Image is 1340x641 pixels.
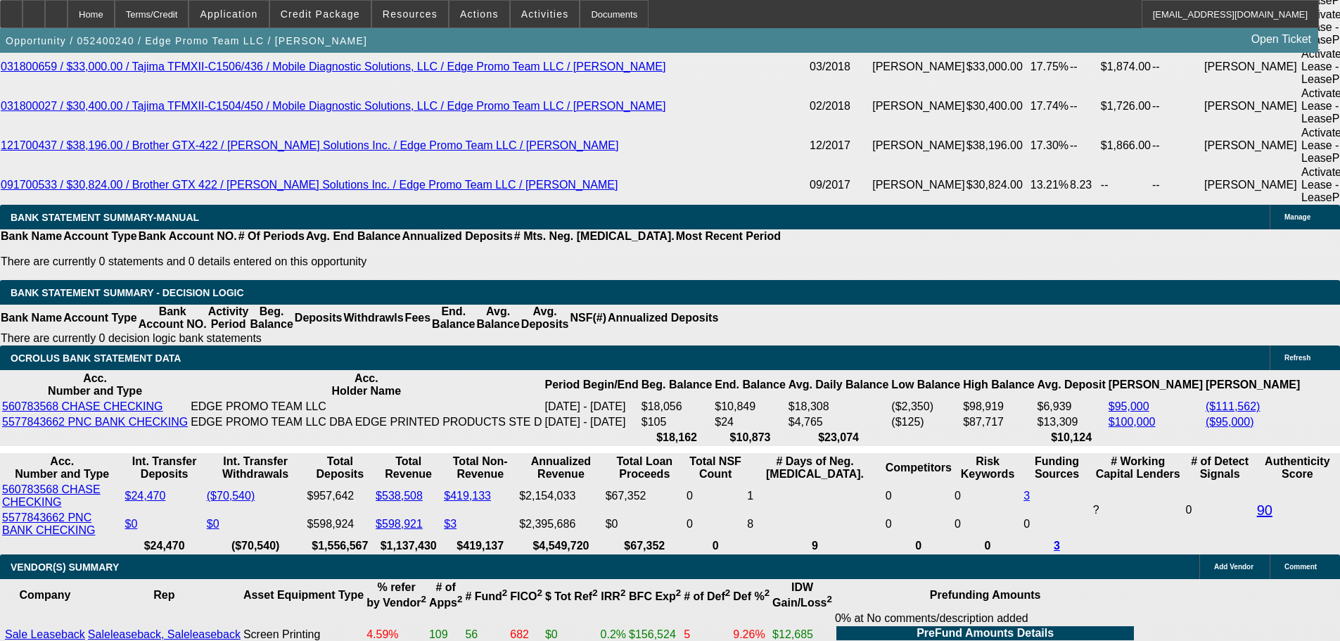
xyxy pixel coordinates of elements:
td: -- [1069,126,1100,165]
a: $95,000 [1109,400,1149,412]
th: NSF(#) [569,305,607,331]
td: $38,196.00 [966,126,1030,165]
th: Annualized Revenue [518,455,603,481]
th: 0 [885,539,952,553]
td: 09/2017 [809,165,872,205]
a: $100,000 [1109,416,1156,428]
a: 121700437 / $38,196.00 / Brother GTX-422 / [PERSON_NAME] Solutions Inc. / Edge Promo Team LLC / [... [1,139,618,151]
span: Refresh [1284,354,1310,362]
sup: 2 [537,588,542,598]
th: Beg. Balance [641,372,713,398]
b: Def % [733,590,770,602]
td: EDGE PROMO TEAM LLC [190,400,542,414]
th: $10,873 [714,431,786,445]
a: ($95,000) [1206,416,1254,428]
span: Resources [383,8,438,20]
th: [PERSON_NAME] [1108,372,1204,398]
td: -- [1151,165,1204,205]
th: $24,470 [125,539,205,553]
th: 0 [686,539,745,553]
td: [PERSON_NAME] [1204,165,1301,205]
a: 5577843662 PNC BANK CHECKING [2,416,188,428]
td: 0 [1023,511,1091,538]
th: Activity Period [208,305,250,331]
th: Int. Transfer Deposits [125,455,205,481]
a: Open Ticket [1246,27,1317,51]
a: ($70,540) [207,490,255,502]
span: Credit Package [281,8,360,20]
b: IDW Gain/Loss [772,581,832,609]
th: Avg. Balance [476,305,520,331]
th: # Working Capital Lenders [1092,455,1184,481]
th: Competitors [885,455,952,481]
td: [PERSON_NAME] [1204,47,1301,87]
td: ($125) [891,415,961,429]
th: $23,074 [788,431,890,445]
sup: 2 [725,588,730,598]
th: Acc. Holder Name [190,372,542,398]
sup: 2 [457,594,462,604]
b: % refer by Vendor [366,581,426,609]
th: 0 [954,539,1021,553]
th: [PERSON_NAME] [1205,372,1301,398]
td: [DATE] - [DATE] [544,400,639,414]
th: Bank Account NO. [138,305,208,331]
b: Asset Equipment Type [243,589,364,601]
b: # of Def [684,590,730,602]
td: [PERSON_NAME] [1204,126,1301,165]
a: $598,921 [376,518,423,530]
td: $24 [714,415,786,429]
th: $10,124 [1037,431,1106,445]
b: BFC Exp [629,590,681,602]
th: Withdrawls [343,305,404,331]
a: $538,508 [376,490,423,502]
button: Credit Package [270,1,371,27]
td: 0 [954,511,1021,538]
a: 3 [1054,540,1060,552]
td: $105 [641,415,713,429]
td: $98,919 [962,400,1035,414]
th: Total Loan Proceeds [605,455,684,481]
th: Account Type [63,229,138,243]
th: Period Begin/End [544,372,639,398]
th: # of Detect Signals [1185,455,1255,481]
th: Authenticity Score [1256,455,1339,481]
td: $6,939 [1037,400,1106,414]
p: There are currently 0 statements and 0 details entered on this opportunity [1,255,781,268]
sup: 2 [620,588,625,598]
span: Add Vendor [1214,563,1253,571]
th: Total Revenue [375,455,442,481]
div: $2,154,033 [519,490,602,502]
b: Rep [153,589,174,601]
td: $13,309 [1037,415,1106,429]
sup: 2 [676,588,681,598]
th: Avg. Deposit [1037,372,1106,398]
th: High Balance [962,372,1035,398]
td: 0 [885,511,952,538]
a: ($111,562) [1206,400,1260,412]
td: -- [1069,47,1100,87]
th: # Days of Neg. [MEDICAL_DATA]. [746,455,883,481]
th: Avg. Daily Balance [788,372,890,398]
td: $67,352 [605,483,684,509]
span: VENDOR(S) SUMMARY [11,561,119,573]
b: # of Apps [429,581,462,609]
a: 031800659 / $33,000.00 / Tajima TFMXII-C1506/436 / Mobile Diagnostic Solutions, LLC / Edge Promo ... [1,61,665,72]
th: Total Non-Revenue [443,455,517,481]
a: 3 [1023,490,1030,502]
td: 0 [885,483,952,509]
th: Low Balance [891,372,961,398]
button: Application [189,1,268,27]
b: FICO [510,590,542,602]
td: $957,642 [307,483,374,509]
a: 560783568 CHASE CHECKING [2,483,101,508]
td: 13.21% [1030,165,1069,205]
td: ($2,350) [891,400,961,414]
td: $87,717 [962,415,1035,429]
span: Actions [460,8,499,20]
td: $1,866.00 [1100,126,1151,165]
td: $598,924 [307,511,374,538]
th: Bank Account NO. [138,229,238,243]
td: EDGE PROMO TEAM LLC DBA EDGE PRINTED PRODUCTS STE D [190,415,542,429]
th: ($70,540) [206,539,305,553]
